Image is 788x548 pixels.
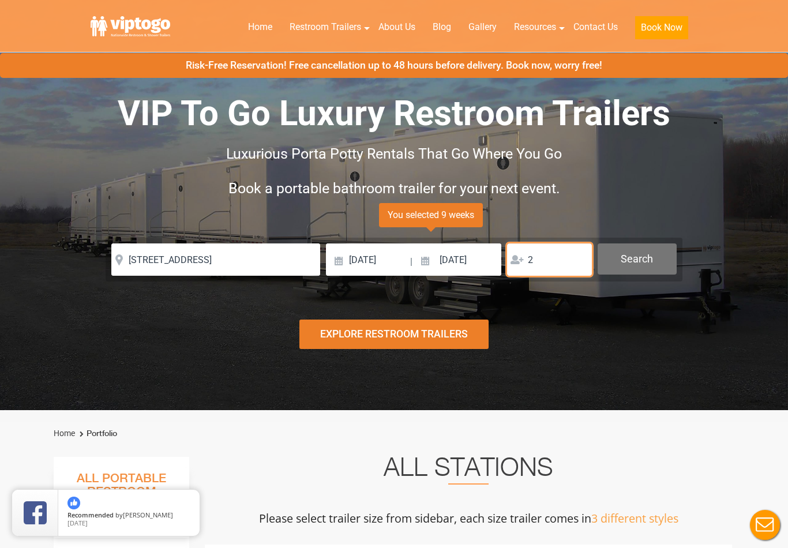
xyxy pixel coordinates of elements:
[281,14,370,40] a: Restroom Trailers
[505,14,565,40] a: Resources
[635,16,688,39] button: Book Now
[460,14,505,40] a: Gallery
[379,203,483,227] span: You selected 9 weeks
[205,457,732,485] h2: All Stations
[742,502,788,548] button: Live Chat
[239,14,281,40] a: Home
[414,243,501,276] input: Pickup
[118,93,670,134] span: VIP To Go Luxury Restroom Trailers
[123,511,173,519] span: [PERSON_NAME]
[591,511,678,526] span: 3 different styles
[77,427,117,441] li: Portfolio
[424,14,460,40] a: Blog
[228,180,560,197] span: Book a portable bathroom trailer for your next event.
[24,501,47,524] img: Review Rating
[111,243,320,276] input: Where do you need your restroom?
[205,507,732,530] p: Please select trailer size from sidebar, each size trailer comes in
[54,429,75,438] a: Home
[226,145,562,162] span: Luxurious Porta Potty Rentals That Go Where You Go
[67,511,114,519] span: Recommended
[67,497,80,509] img: thumbs up icon
[507,243,592,276] input: Persons
[326,243,408,276] input: Delivery
[565,14,626,40] a: Contact Us
[299,320,489,349] div: Explore Restroom Trailers
[410,243,412,280] span: |
[626,14,697,46] a: Book Now
[598,243,677,275] button: Search
[370,14,424,40] a: About Us
[67,512,190,520] span: by
[67,519,88,527] span: [DATE]
[54,468,189,538] h3: All Portable Restroom Trailer Stations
